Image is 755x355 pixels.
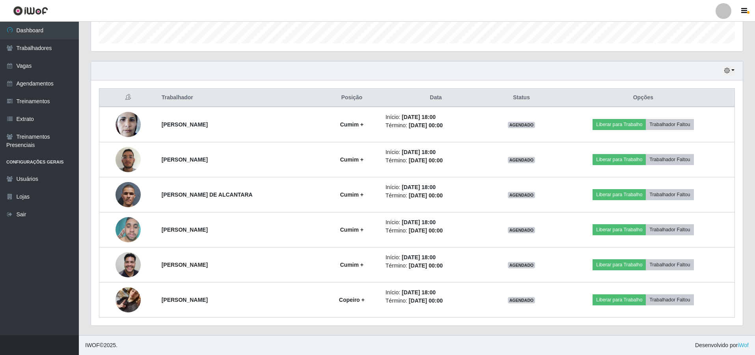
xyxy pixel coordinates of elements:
[508,122,535,128] span: AGENDADO
[491,89,552,107] th: Status
[508,227,535,233] span: AGENDADO
[409,122,443,128] time: [DATE] 00:00
[646,224,693,235] button: Trabalhador Faltou
[508,297,535,303] span: AGENDADO
[646,154,693,165] button: Trabalhador Faltou
[386,156,486,165] li: Término:
[386,191,486,200] li: Término:
[409,227,443,234] time: [DATE] 00:00
[402,149,436,155] time: [DATE] 18:00
[386,148,486,156] li: Início:
[116,108,141,141] img: 1694453886302.jpeg
[340,227,364,233] strong: Cumim +
[402,184,436,190] time: [DATE] 18:00
[13,6,48,16] img: CoreUI Logo
[646,189,693,200] button: Trabalhador Faltou
[386,297,486,305] li: Término:
[339,297,365,303] strong: Copeiro +
[738,342,749,348] a: iWof
[386,121,486,130] li: Término:
[593,259,646,270] button: Liberar para Trabalho
[340,121,364,128] strong: Cumim +
[116,248,141,281] img: 1750720776565.jpeg
[402,219,436,225] time: [DATE] 18:00
[409,297,443,304] time: [DATE] 00:00
[116,143,141,176] img: 1759156962490.jpeg
[340,262,364,268] strong: Cumim +
[323,89,381,107] th: Posição
[116,213,141,247] img: 1748551724527.jpeg
[593,119,646,130] button: Liberar para Trabalho
[162,227,208,233] strong: [PERSON_NAME]
[157,89,323,107] th: Trabalhador
[340,191,364,198] strong: Cumim +
[409,192,443,199] time: [DATE] 00:00
[162,262,208,268] strong: [PERSON_NAME]
[162,121,208,128] strong: [PERSON_NAME]
[409,262,443,269] time: [DATE] 00:00
[409,157,443,164] time: [DATE] 00:00
[85,341,117,349] span: © 2025 .
[386,288,486,297] li: Início:
[695,341,749,349] span: Desenvolvido por
[593,154,646,165] button: Liberar para Trabalho
[646,294,693,305] button: Trabalhador Faltou
[386,262,486,270] li: Término:
[116,172,141,217] img: 1730850583959.jpeg
[386,113,486,121] li: Início:
[340,156,364,163] strong: Cumim +
[552,89,735,107] th: Opções
[402,114,436,120] time: [DATE] 18:00
[508,192,535,198] span: AGENDADO
[386,227,486,235] li: Término:
[386,253,486,262] li: Início:
[593,224,646,235] button: Liberar para Trabalho
[386,218,486,227] li: Início:
[508,262,535,268] span: AGENDADO
[162,156,208,163] strong: [PERSON_NAME]
[162,191,253,198] strong: [PERSON_NAME] DE ALCANTARA
[508,157,535,163] span: AGENDADO
[646,119,693,130] button: Trabalhador Faltou
[381,89,491,107] th: Data
[646,259,693,270] button: Trabalhador Faltou
[116,277,141,322] img: 1746137035035.jpeg
[162,297,208,303] strong: [PERSON_NAME]
[85,342,100,348] span: IWOF
[402,289,436,296] time: [DATE] 18:00
[593,294,646,305] button: Liberar para Trabalho
[402,254,436,260] time: [DATE] 18:00
[593,189,646,200] button: Liberar para Trabalho
[386,183,486,191] li: Início:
